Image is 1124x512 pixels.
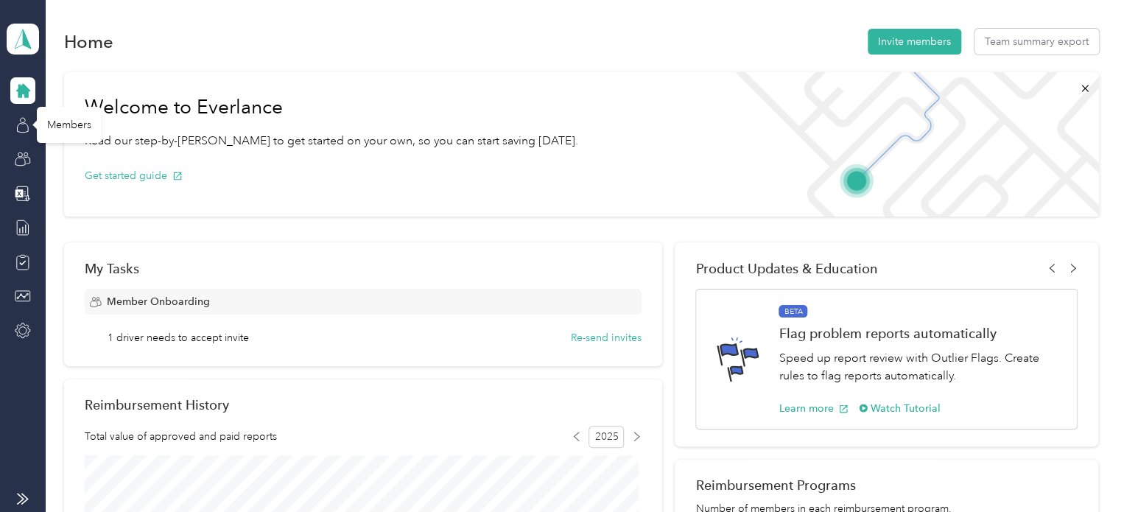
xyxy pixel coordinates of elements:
button: Learn more [779,401,849,416]
h2: Reimbursement History [85,397,229,413]
p: Speed up report review with Outlier Flags. Create rules to flag reports automatically. [779,349,1061,385]
span: Member Onboarding [107,294,210,309]
button: Get started guide [85,168,183,183]
span: Product Updates & Education [695,261,877,276]
h2: Reimbursement Programs [695,477,1078,493]
h1: Home [64,34,113,49]
span: 1 driver needs to accept invite [108,330,249,346]
span: BETA [779,305,807,318]
button: Team summary export [974,29,1099,55]
span: 2025 [589,426,624,448]
p: Read our step-by-[PERSON_NAME] to get started on your own, so you can start saving [DATE]. [85,132,578,150]
iframe: Everlance-gr Chat Button Frame [1042,429,1124,512]
button: Invite members [868,29,961,55]
div: Members [37,107,102,143]
h1: Welcome to Everlance [85,96,578,119]
button: Watch Tutorial [859,401,941,416]
div: My Tasks [85,261,642,276]
h1: Flag problem reports automatically [779,326,1061,341]
button: Re-send invites [571,330,642,346]
img: Welcome to everlance [720,72,1098,217]
span: Total value of approved and paid reports [85,429,277,444]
